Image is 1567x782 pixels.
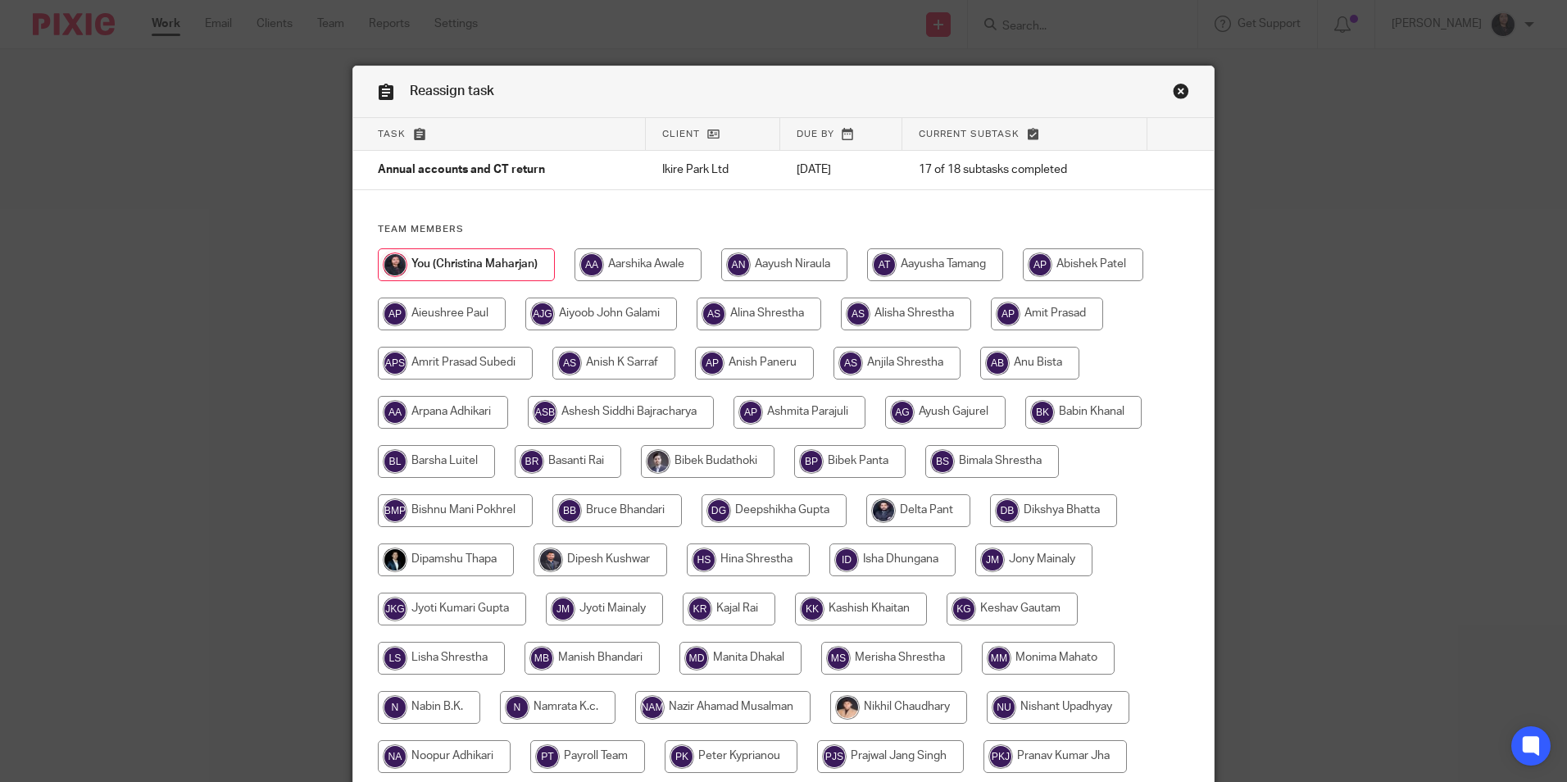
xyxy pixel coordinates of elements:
[378,130,406,139] span: Task
[410,84,494,98] span: Reassign task
[378,223,1189,236] h4: Team members
[662,161,764,178] p: Ikire Park Ltd
[662,130,700,139] span: Client
[1173,83,1189,105] a: Close this dialog window
[797,130,834,139] span: Due by
[378,165,545,176] span: Annual accounts and CT return
[797,161,886,178] p: [DATE]
[919,130,1020,139] span: Current subtask
[902,151,1147,190] td: 17 of 18 subtasks completed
